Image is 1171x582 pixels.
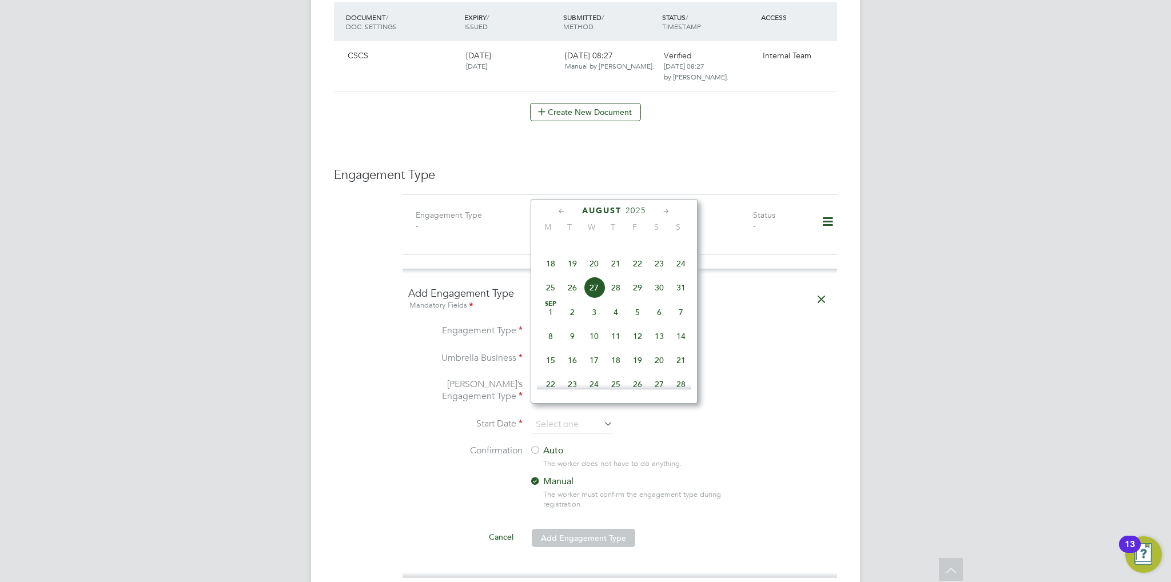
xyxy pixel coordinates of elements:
[563,22,594,31] span: METHOD
[466,61,487,70] span: [DATE]
[348,50,368,61] span: CSCS
[627,277,648,298] span: 29
[529,476,735,488] label: Manual
[1125,544,1135,559] div: 13
[540,349,561,371] span: 15
[466,50,491,61] span: [DATE]
[560,7,659,37] div: SUBMITTED
[627,325,648,347] span: 12
[343,7,461,37] div: DOCUMENT
[670,253,692,274] span: 24
[346,22,397,31] span: DOC. SETTINGS
[605,253,627,274] span: 21
[408,300,831,312] div: Mandatory Fields
[602,222,624,232] span: T
[662,22,701,31] span: TIMESTAMP
[667,222,689,232] span: S
[386,13,388,22] span: /
[416,210,482,220] label: Engagement Type
[605,373,627,395] span: 25
[540,301,561,307] span: Sep
[561,325,583,347] span: 9
[464,22,488,31] span: ISSUED
[626,206,646,216] span: 2025
[540,373,561,395] span: 22
[583,325,605,347] span: 10
[583,373,605,395] span: 24
[648,349,670,371] span: 20
[763,50,811,61] span: Internal Team
[753,220,806,230] div: -
[540,277,561,298] span: 25
[543,490,744,509] div: The worker must confirm the engagement type during registration.
[561,373,583,395] span: 23
[664,50,692,61] span: Verified
[529,445,735,457] label: Auto
[559,222,580,232] span: T
[480,528,523,546] button: Cancel
[670,373,692,395] span: 28
[561,253,583,274] span: 19
[532,529,635,547] button: Add Engagement Type
[670,301,692,323] span: 7
[408,418,523,430] label: Start Date
[670,325,692,347] span: 14
[561,301,583,323] span: 2
[582,206,622,216] span: August
[1125,536,1162,573] button: Open Resource Center, 13 new notifications
[565,50,654,71] span: [DATE] 08:27
[648,373,670,395] span: 27
[648,253,670,274] span: 23
[461,7,560,37] div: EXPIRY
[686,13,688,22] span: /
[583,277,605,298] span: 27
[659,7,758,37] div: STATUS
[670,277,692,298] span: 31
[408,325,523,337] label: Engagement Type
[605,325,627,347] span: 11
[532,416,613,433] input: Select one
[648,301,670,323] span: 6
[540,325,561,347] span: 8
[580,222,602,232] span: W
[334,167,837,184] h3: Engagement Type
[408,286,831,312] h4: Add Engagement Type
[753,210,775,220] label: Status
[646,222,667,232] span: S
[664,61,728,81] span: [DATE] 08:27 by [PERSON_NAME].
[648,325,670,347] span: 13
[648,277,670,298] span: 30
[540,301,561,323] span: 1
[647,220,753,230] div: -
[602,13,604,22] span: /
[758,7,837,27] div: ACCESS
[583,301,605,323] span: 3
[605,301,627,323] span: 4
[561,277,583,298] span: 26
[627,253,648,274] span: 22
[583,253,605,274] span: 20
[408,352,523,364] label: Umbrella Business
[408,445,523,457] label: Confirmation
[537,222,559,232] span: M
[627,373,648,395] span: 26
[670,349,692,371] span: 21
[605,277,627,298] span: 28
[627,301,648,323] span: 5
[561,349,583,371] span: 16
[530,103,641,121] button: Create New Document
[543,459,744,469] div: The worker does not have to do anything.
[408,378,523,402] label: [PERSON_NAME]’s Engagement Type
[487,13,489,22] span: /
[605,349,627,371] span: 18
[565,61,654,70] span: Manual by [PERSON_NAME].
[627,349,648,371] span: 19
[624,222,646,232] span: F
[583,349,605,371] span: 17
[416,220,522,230] div: -
[540,253,561,274] span: 18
